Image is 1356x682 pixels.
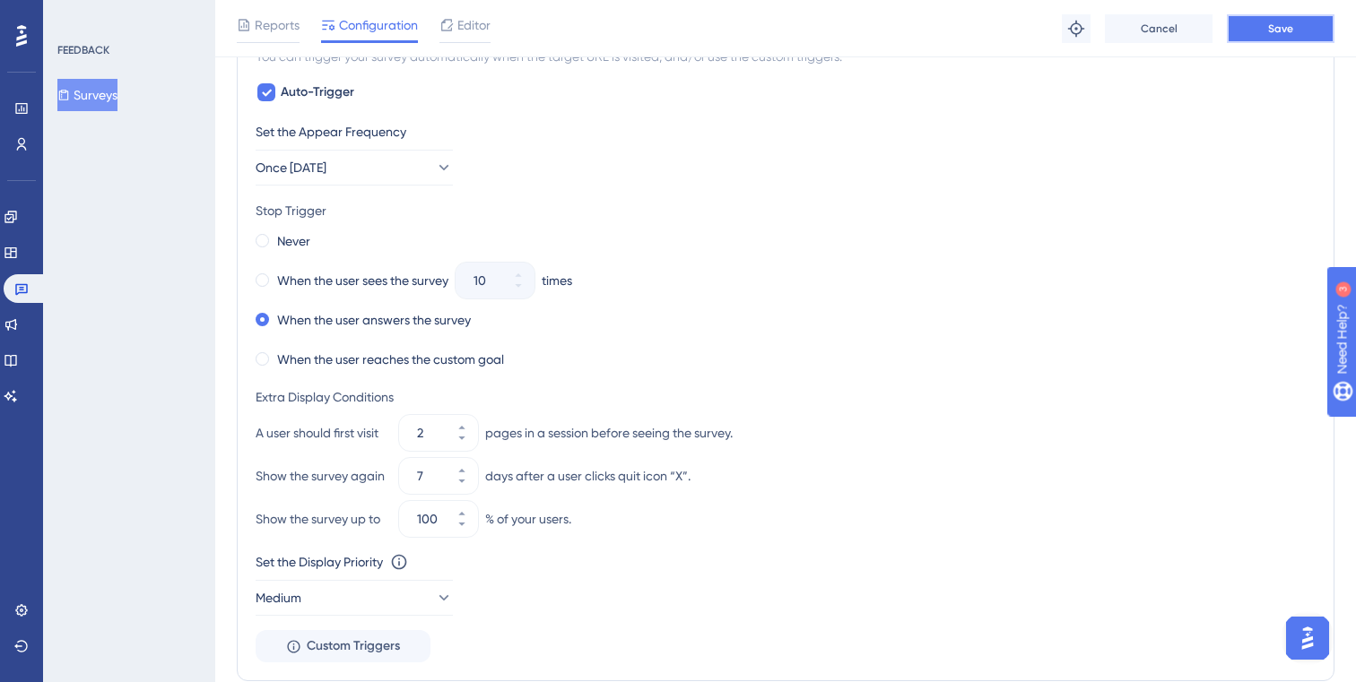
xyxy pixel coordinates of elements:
span: Once [DATE] [256,157,326,178]
div: Extra Display Conditions [256,386,1316,408]
button: Cancel [1105,14,1213,43]
span: Auto-Trigger [281,82,354,103]
span: Medium [256,587,301,609]
label: Never [277,230,310,252]
span: Cancel [1141,22,1178,36]
div: Set the Display Priority [256,551,383,573]
div: Show the survey again [256,465,392,487]
div: Set the Appear Frequency [256,121,1316,142]
span: Save [1268,22,1293,36]
button: Medium [256,580,453,616]
button: Save [1227,14,1334,43]
span: Need Help? [42,4,112,26]
div: Show the survey up to [256,508,392,530]
label: When the user reaches the custom goal [277,349,504,370]
span: Custom Triggers [307,635,400,657]
div: % of your users. [485,508,571,530]
span: Reports [255,14,300,36]
button: Surveys [57,79,117,111]
div: 3 [125,9,130,23]
div: times [542,270,572,291]
iframe: UserGuiding AI Assistant Launcher [1281,611,1334,665]
label: When the user answers the survey [277,309,471,331]
button: Custom Triggers [256,630,430,662]
div: pages in a session before seeing the survey. [485,422,733,444]
label: When the user sees the survey [277,270,448,291]
div: FEEDBACK [57,43,109,57]
span: Editor [457,14,491,36]
div: Stop Trigger [256,200,1316,221]
span: Configuration [339,14,418,36]
button: Once [DATE] [256,150,453,186]
div: days after a user clicks quit icon “X”. [485,465,691,487]
div: A user should first visit [256,422,392,444]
